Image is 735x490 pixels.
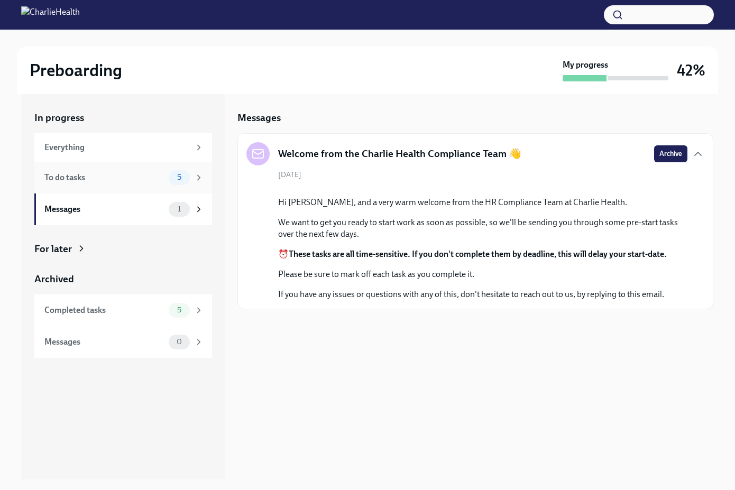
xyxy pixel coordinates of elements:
[677,61,705,80] h3: 42%
[659,149,682,159] span: Archive
[34,111,212,125] a: In progress
[34,294,212,326] a: Completed tasks5
[278,289,687,300] p: If you have any issues or questions with any of this, don't hesitate to reach out to us, by reply...
[34,242,72,256] div: For later
[278,269,687,280] p: Please be sure to mark off each task as you complete it.
[171,205,187,213] span: 1
[21,6,80,23] img: CharlieHealth
[34,272,212,286] a: Archived
[34,326,212,358] a: Messages0
[44,172,164,183] div: To do tasks
[44,204,164,215] div: Messages
[34,193,212,225] a: Messages1
[34,242,212,256] a: For later
[278,197,687,208] p: Hi [PERSON_NAME], and a very warm welcome from the HR Compliance Team at Charlie Health.
[237,111,281,125] h5: Messages
[171,173,188,181] span: 5
[44,336,164,348] div: Messages
[278,217,687,240] p: We want to get you ready to start work as soon as possible, so we'll be sending you through some ...
[44,142,190,153] div: Everything
[278,248,687,260] p: ⏰
[30,60,122,81] h2: Preboarding
[34,162,212,193] a: To do tasks5
[563,59,608,71] strong: My progress
[278,170,301,180] span: [DATE]
[654,145,687,162] button: Archive
[44,304,164,316] div: Completed tasks
[289,249,667,259] strong: These tasks are all time-sensitive. If you don't complete them by deadline, this will delay your ...
[171,306,188,314] span: 5
[170,338,188,346] span: 0
[278,147,521,161] h5: Welcome from the Charlie Health Compliance Team 👋
[34,133,212,162] a: Everything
